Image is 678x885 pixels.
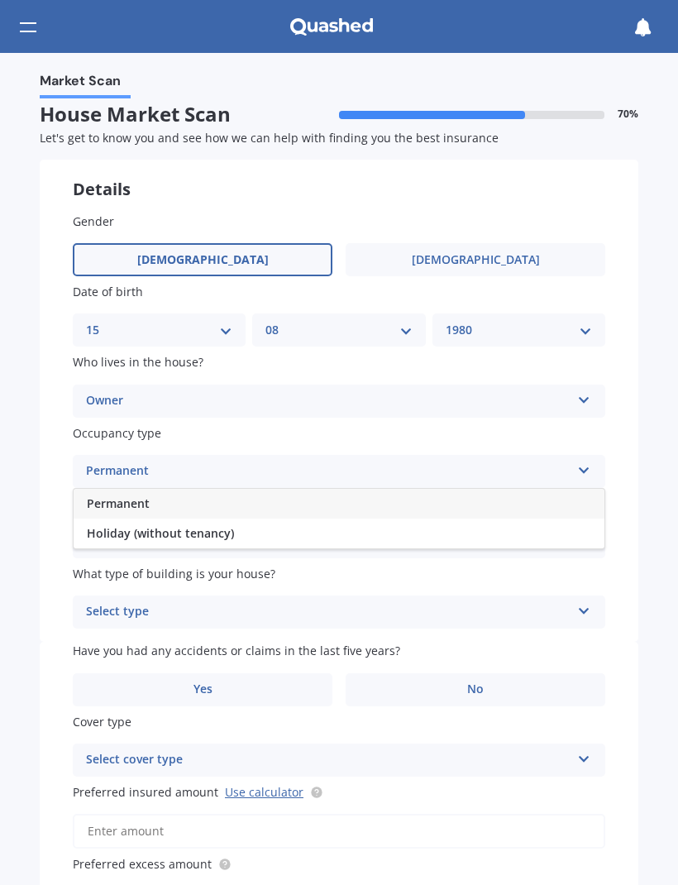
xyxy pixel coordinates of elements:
[618,108,638,120] span: 70 %
[87,495,150,511] span: Permanent
[86,391,571,411] div: Owner
[73,566,275,581] span: What type of building is your house?
[40,160,638,199] div: Details
[40,73,121,95] span: Market Scan
[86,602,571,622] div: Select type
[412,253,540,267] span: [DEMOGRAPHIC_DATA]
[86,750,571,770] div: Select cover type
[73,856,212,872] span: Preferred excess amount
[73,643,400,659] span: Have you had any accidents or claims in the last five years?
[137,253,269,267] span: [DEMOGRAPHIC_DATA]
[225,784,303,800] a: Use calculator
[193,682,212,696] span: Yes
[73,355,203,371] span: Who lives in the house?
[73,284,143,299] span: Date of birth
[467,682,484,696] span: No
[73,784,218,800] span: Preferred insured amount
[87,525,234,541] span: Holiday (without tenancy)
[73,425,161,441] span: Occupancy type
[73,213,114,229] span: Gender
[73,714,131,730] span: Cover type
[73,814,605,849] input: Enter amount
[40,130,499,146] span: Let's get to know you and see how we can help with finding you the best insurance
[40,103,339,127] span: House Market Scan
[86,462,571,481] div: Permanent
